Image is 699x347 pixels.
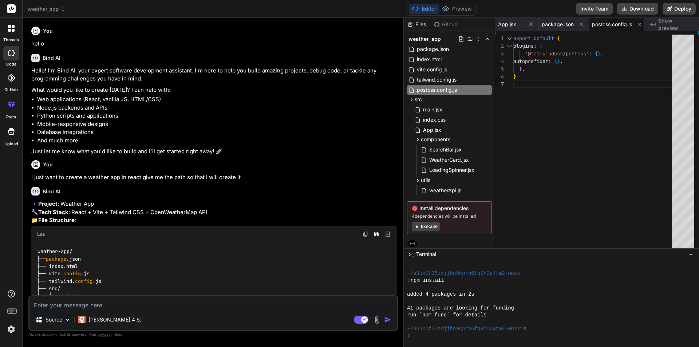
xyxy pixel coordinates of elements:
p: What would you like to create [DATE]? I can help with: [31,86,397,94]
span: ❯ [407,277,411,284]
img: copy [363,231,368,237]
label: threads [3,37,19,43]
span: { [557,35,560,42]
img: Claude 4 Sonnet [78,316,86,323]
span: } [598,50,601,57]
button: Preview [439,4,475,14]
span: run `npm fund` for details [407,312,486,319]
span: Lua [37,231,45,237]
strong: Tech Stack [38,209,68,216]
label: GitHub [4,87,18,93]
p: hello [31,40,397,48]
li: Node.js backends and APIs [37,104,397,112]
span: index.css [422,115,446,124]
p: Just let me know what you'd like to build and I'll get started right away! 🚀 [31,147,397,156]
span: Install dependencies [412,205,487,212]
span: } [557,58,560,64]
span: plugins [513,43,534,49]
span: package.json [416,45,450,54]
span: weather_app [408,35,441,43]
p: Source [46,316,62,323]
div: Click to collapse the range. [505,42,514,50]
img: icon [384,316,391,323]
img: Open in Browser [384,231,391,237]
span: src [415,96,422,103]
span: , [601,50,604,57]
span: App.jsx [498,21,516,28]
li: Mobile-responsive designs [37,120,397,129]
li: Database integrations [37,128,397,137]
span: utils [421,177,430,184]
button: Execute [412,222,440,231]
h6: Bind AI [43,54,60,62]
span: { [540,43,542,49]
span: autoprefixer [513,58,548,64]
span: postcss.config.js [416,86,458,94]
span: vite.config.js [416,65,448,74]
p: Hello! I'm Bind AI, your expert software development assistant. I'm here to help you build amazin... [31,67,397,83]
div: 3 [495,50,504,58]
span: { [595,50,598,57]
span: weather_app [28,5,66,13]
span: package.json [542,21,574,28]
h6: You [43,27,53,35]
li: Web applications (React, vanilla JS, HTML/CSS) [37,95,397,104]
span: ❯ [407,332,411,339]
img: attachment [373,316,381,324]
span: App.jsx [422,126,442,134]
p: Always double-check its answers. Your in Bind [28,331,398,338]
button: Invite Team [576,3,613,15]
p: I just want to create a weather app in react give me the path so that i will create it [31,173,397,182]
span: added 4 packages in 2s [407,291,474,298]
strong: File Structure [38,217,75,224]
span: WeatherCard.jsx [429,155,470,164]
div: Files [404,21,431,28]
span: >_ [408,251,414,258]
img: Pick Models [64,317,71,323]
span: config [75,278,92,284]
span: default [534,35,554,42]
span: Terminal [416,251,436,258]
img: settings [5,323,17,335]
button: Save file [371,229,382,239]
p: 🔹 : Weather App 🔧 : React + Vite + Tailwind CSS + OpenWeatherMap API 📁 : [31,200,397,225]
label: code [6,61,16,67]
span: tailwind.config.js [416,75,457,84]
div: Github [431,21,461,28]
div: 4 [495,58,504,65]
span: { [554,58,557,64]
span: index.html [416,55,442,64]
span: 41 packages are looking for funding [407,305,514,312]
span: '@tailwindcss/postcss' [525,50,589,57]
span: , [522,66,525,72]
span: LoadingSpinner.jsx [429,166,475,174]
span: 4 dependencies will be installed [412,213,487,219]
span: : [534,43,537,49]
span: SearchBar.jsx [429,145,462,154]
h6: Bind AI [43,188,60,195]
div: Click to collapse the range. [505,35,514,42]
span: export [513,35,531,42]
span: − [689,251,693,258]
label: prem [6,114,16,120]
span: : [589,50,592,57]
span: , [560,58,563,64]
div: 1 [495,35,504,42]
li: And much more! [37,137,397,145]
button: − [688,248,695,260]
span: Show preview [658,17,693,32]
span: package [46,256,66,262]
span: ~/u3uk0f35zsjjbn9cprh6fq9h0p4tm2-wnxx [407,326,520,332]
p: [PERSON_NAME] 4 S.. [88,316,143,323]
label: Upload [4,141,18,147]
span: weatherApi.js [429,186,462,195]
div: 7 [495,80,504,88]
h6: You [43,161,53,168]
strong: Project [38,200,58,207]
li: Python scripts and applications [37,112,397,120]
div: 2 [495,42,504,50]
span: privacy [98,332,111,336]
span: ~/u3uk0f35zsjjbn9cprh6fq9h0p4tm2-wnxx [407,270,520,277]
span: config [63,271,81,277]
span: postcss.config.js [592,21,632,28]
